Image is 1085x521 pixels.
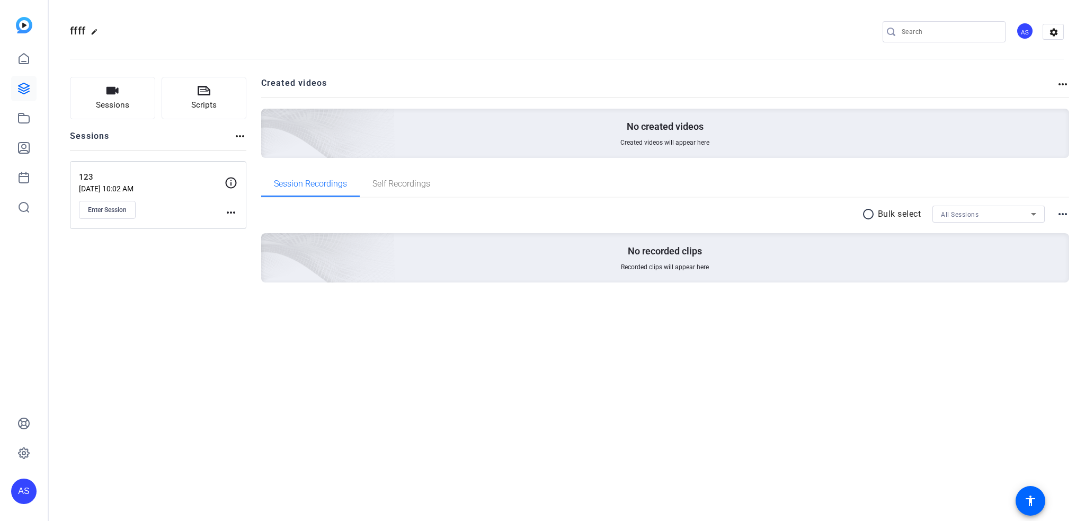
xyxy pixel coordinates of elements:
button: Enter Session [79,201,136,219]
p: Bulk select [878,208,921,220]
span: All Sessions [941,211,979,218]
span: Created videos will appear here [620,138,709,147]
img: Creted videos background [143,4,395,234]
input: Search [902,25,997,38]
span: Session Recordings [274,180,347,188]
mat-icon: more_horiz [225,206,237,219]
p: 123 [79,171,225,183]
img: blue-gradient.svg [16,17,32,33]
mat-icon: settings [1043,24,1064,40]
p: No recorded clips [628,245,702,258]
ngx-avatar: Anna Scott [1016,22,1035,41]
mat-icon: accessibility [1024,494,1037,507]
button: Sessions [70,77,155,119]
span: Sessions [96,99,129,111]
div: AS [1016,22,1034,40]
mat-icon: more_horiz [1056,208,1069,220]
span: Enter Session [88,206,127,214]
mat-icon: more_horiz [1056,78,1069,91]
span: Scripts [191,99,217,111]
h2: Sessions [70,130,110,150]
div: AS [11,479,37,504]
span: ffff [70,24,85,37]
span: Self Recordings [372,180,430,188]
button: Scripts [162,77,247,119]
p: [DATE] 10:02 AM [79,184,225,193]
h2: Created videos [261,77,1057,98]
img: embarkstudio-empty-session.png [143,128,395,358]
mat-icon: radio_button_unchecked [862,208,878,220]
mat-icon: more_horiz [234,130,246,143]
mat-icon: edit [91,28,103,41]
p: No created videos [627,120,704,133]
span: Recorded clips will appear here [621,263,709,271]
